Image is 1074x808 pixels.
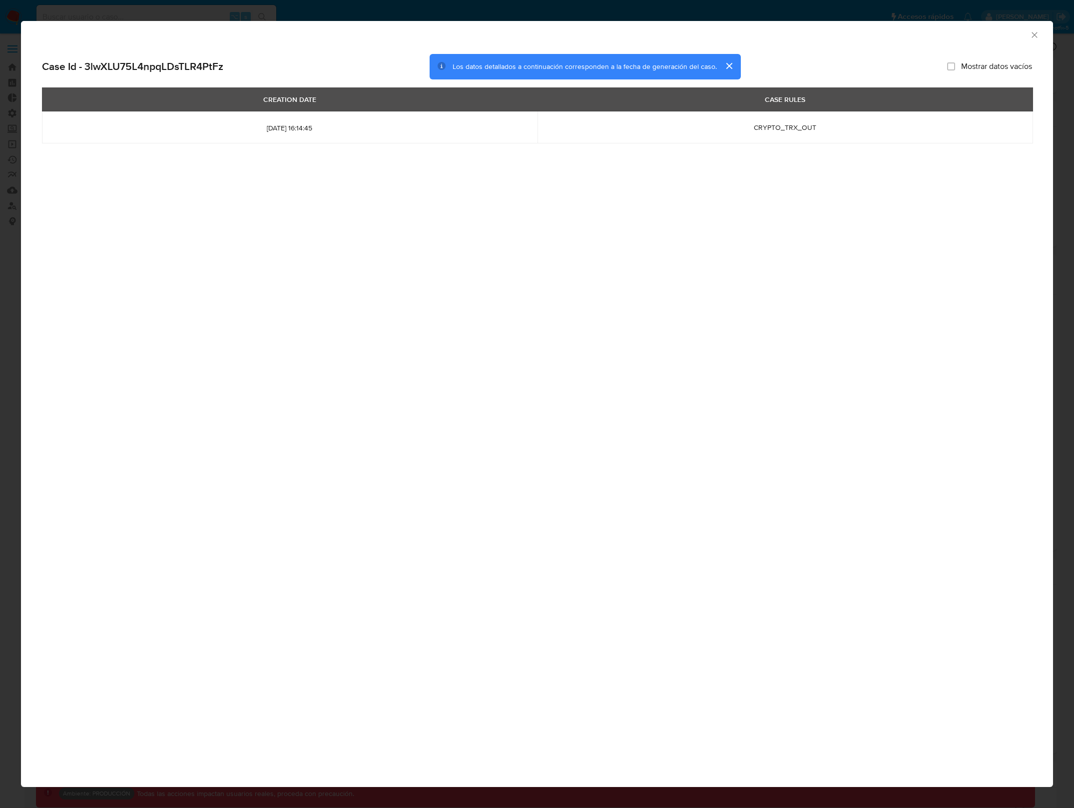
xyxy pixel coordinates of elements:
[42,60,223,73] h2: Case Id - 3lwXLU75L4npqLDsTLR4PtFz
[1030,30,1039,39] button: Cerrar ventana
[754,122,816,132] span: CRYPTO_TRX_OUT
[759,91,811,108] div: CASE RULES
[947,62,955,70] input: Mostrar datos vacíos
[717,54,741,78] button: cerrar
[54,123,526,132] span: [DATE] 16:14:45
[961,61,1032,71] span: Mostrar datos vacíos
[21,21,1053,787] div: closure-recommendation-modal
[453,61,717,71] span: Los datos detallados a continuación corresponden a la fecha de generación del caso.
[257,91,322,108] div: CREATION DATE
